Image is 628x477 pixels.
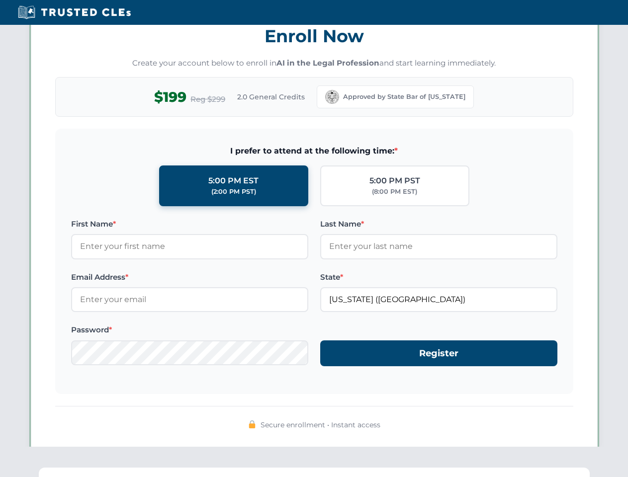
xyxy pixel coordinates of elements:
[372,187,417,197] div: (8:00 PM EST)
[248,420,256,428] img: 🔒
[276,58,379,68] strong: AI in the Legal Profession
[320,340,557,367] button: Register
[55,20,573,52] h3: Enroll Now
[320,287,557,312] input: California (CA)
[71,324,308,336] label: Password
[71,145,557,158] span: I prefer to attend at the following time:
[320,234,557,259] input: Enter your last name
[55,58,573,69] p: Create your account below to enroll in and start learning immediately.
[190,93,225,105] span: Reg $299
[71,234,308,259] input: Enter your first name
[71,218,308,230] label: First Name
[71,287,308,312] input: Enter your email
[325,90,339,104] img: California Bar
[208,174,259,187] div: 5:00 PM EST
[237,91,305,102] span: 2.0 General Credits
[320,218,557,230] label: Last Name
[71,271,308,283] label: Email Address
[343,92,465,102] span: Approved by State Bar of [US_STATE]
[320,271,557,283] label: State
[369,174,420,187] div: 5:00 PM PST
[15,5,134,20] img: Trusted CLEs
[261,419,380,430] span: Secure enrollment • Instant access
[154,86,186,108] span: $199
[211,187,256,197] div: (2:00 PM PST)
